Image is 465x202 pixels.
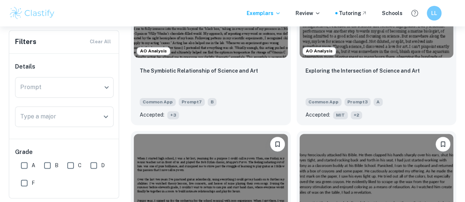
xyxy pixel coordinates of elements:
span: A [32,161,35,169]
span: Common App [140,98,176,106]
span: AO Analysis [137,48,170,54]
img: Clastify logo [9,6,56,21]
button: Open [101,111,111,122]
span: + 2 [351,111,362,119]
h6: Grade [15,148,114,157]
h6: Details [15,62,114,71]
span: MIT [333,111,348,119]
p: Accepted: [305,111,330,119]
p: Accepted: [140,111,164,119]
a: Schools [382,9,403,17]
button: LL [427,6,441,21]
span: Prompt 3 [344,98,371,106]
p: The Symbiotic Relationship of Science and Art [140,67,258,75]
span: Prompt 7 [179,98,205,106]
p: Exploring the Intersection of Science and Art [305,67,420,75]
h6: Filters [15,37,36,47]
span: F [32,179,35,187]
button: Help and Feedback [408,7,421,19]
span: B [208,98,217,106]
span: A [373,98,383,106]
h6: LL [430,9,439,17]
span: C [78,161,82,169]
p: Exemplars [247,9,281,17]
span: AO Analysis [303,48,336,54]
a: Tutoring [339,9,367,17]
span: B [55,161,58,169]
button: Bookmark [436,137,450,151]
button: Bookmark [270,137,285,151]
span: Common App [305,98,341,106]
span: D [101,161,105,169]
span: + 3 [167,111,179,119]
p: Review [296,9,321,17]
